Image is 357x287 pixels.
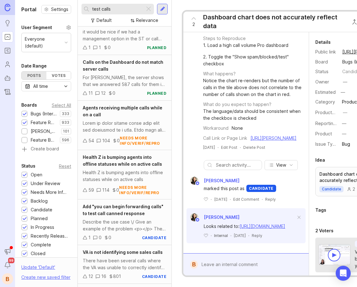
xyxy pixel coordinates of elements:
div: Needs More Info/verif/repro [31,189,68,196]
span: [PERSON_NAME] [204,214,239,220]
h1: Portal [21,6,36,13]
div: Steps to Reproduce [203,35,246,42]
div: Relevance [136,17,158,24]
div: Candidate [31,206,52,213]
div: Reply [265,197,276,202]
div: Lorem ip dolor sitame conse adip elit sed doeiusmod te i utla. Etdo magn ali Enima minimv: Quisno... [83,120,166,133]
button: View [265,160,298,170]
img: Ysabelle Eugenio [190,213,198,221]
div: it would be nice if we had a management option in the ST or call history for us to select multipl... [83,28,166,42]
div: 2 [347,187,355,191]
img: video-thumbnail-vote-d41b83416815613422e2ca741bf692cc.jpg [318,244,350,265]
a: Ideas [2,18,13,29]
div: — [342,120,346,127]
div: 0 [117,137,120,144]
div: · [262,197,263,202]
div: Complete [31,241,51,248]
div: candidate [142,274,167,279]
div: Update ' Default ' [21,264,55,274]
div: · [211,197,212,202]
div: 12 [88,273,93,280]
div: What happens? [203,70,236,77]
div: Health Z is bumping agents into offline statuses while on active calls [83,169,166,183]
div: Describe the use case \/ Give an example of the problem <p></p> The pro calls in for a test call ... [83,219,166,232]
div: — [342,130,346,137]
div: 801 [113,273,121,280]
div: Open [31,171,42,178]
div: Board [315,58,337,65]
div: needs more info/verif/repro [120,135,166,146]
div: Edit Post [221,145,237,150]
div: Status [21,162,35,170]
div: Looks related to: [204,223,296,230]
a: Ysabelle Eugenio[PERSON_NAME] [186,177,241,185]
div: 104 [102,137,110,144]
time: [DATE] [234,233,246,238]
a: [URL][PERSON_NAME] [250,135,297,141]
img: Canny Home [5,4,10,11]
div: Create new saved filter [21,274,71,281]
div: candidate [142,235,167,240]
div: · [230,197,231,202]
label: ProductboardID [315,110,349,115]
div: — [339,88,347,96]
div: Idea [315,156,325,164]
div: Owner [315,78,337,85]
span: Agents receiving multiple calls while on a call [83,105,162,117]
label: Product [315,131,332,136]
div: 1 [88,234,91,241]
div: 0 [113,90,115,97]
svg: toggle icon [61,84,71,89]
div: 1 [88,44,91,51]
div: Delete Post [243,145,265,150]
div: For [PERSON_NAME], the server shows that we answered 587 calls for them in September. We also bil... [83,74,166,88]
a: Add "you can begin forwarding calls" to test call canned responseDescribe the use case \/ Give an... [78,199,171,245]
div: Posts [22,72,46,79]
a: Portal [2,31,13,43]
img: Ysabelle Eugenio [190,177,198,185]
div: 0 [108,44,111,51]
div: Dashboard chart does not accurately reflect data [203,13,345,30]
div: · [248,233,249,238]
div: Workaround [203,125,228,132]
a: [DATE] [203,145,215,150]
button: B [2,273,13,284]
a: Mark Multiple Calls as Testit would be nice if we had a management option in the ST or call histo... [78,16,171,55]
div: Bug [342,141,350,148]
div: What do you expect to happen? [203,101,271,108]
div: 54 [88,137,94,144]
div: 2 Voters [315,227,333,234]
div: Recently Released [31,233,68,239]
div: 114 [102,187,109,194]
div: 16 [101,273,106,280]
a: Settings [41,5,71,14]
time: [DATE] [214,197,227,202]
p: candidate [322,187,341,192]
div: 1. Load a high call volume Pro dashboard [203,42,302,49]
div: Feature Board Sandbox [DATE] [31,137,57,143]
div: planned [147,91,167,96]
div: Under Review [31,180,60,187]
div: planned [147,45,167,50]
div: 0 [116,187,119,194]
span: [PERSON_NAME] [204,177,239,184]
label: Issue Type [315,141,338,147]
div: · [240,145,241,150]
a: Create board [21,147,71,152]
div: Details [315,38,331,46]
img: member badge [195,181,200,186]
div: candidate [246,185,276,192]
p: 101 [63,129,69,134]
div: Select All [52,103,71,107]
div: Everyone (default) [25,36,62,49]
div: Votes [46,72,71,79]
div: Default [97,17,112,24]
button: ProductboardID [341,108,349,117]
div: Bugs (Internal) [31,110,57,117]
div: Estimated [315,90,336,94]
label: Reporting Team [315,121,349,126]
button: Announcements [2,246,13,257]
button: Notifications [2,259,13,271]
